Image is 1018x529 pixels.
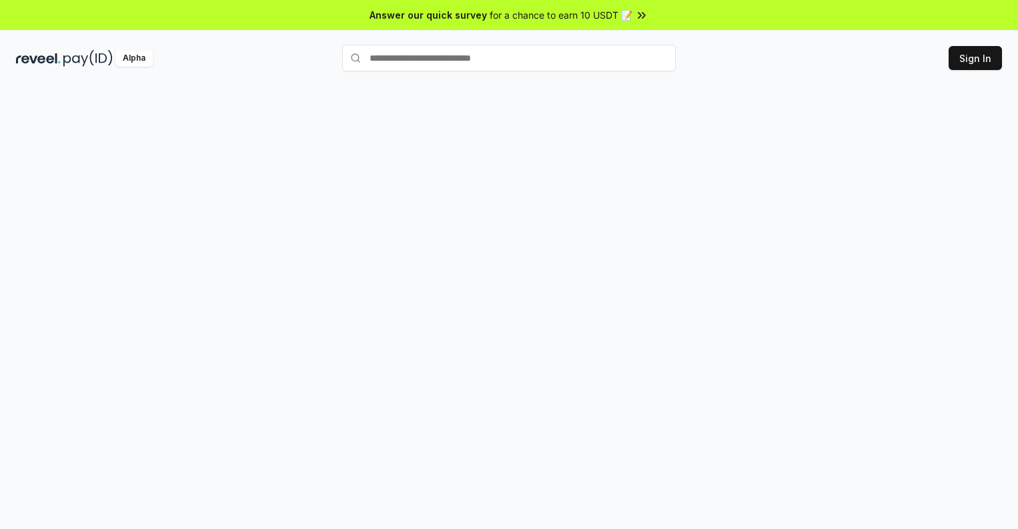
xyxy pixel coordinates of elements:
[370,8,487,22] span: Answer our quick survey
[490,8,632,22] span: for a chance to earn 10 USDT 📝
[949,46,1002,70] button: Sign In
[115,50,153,67] div: Alpha
[16,50,61,67] img: reveel_dark
[63,50,113,67] img: pay_id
